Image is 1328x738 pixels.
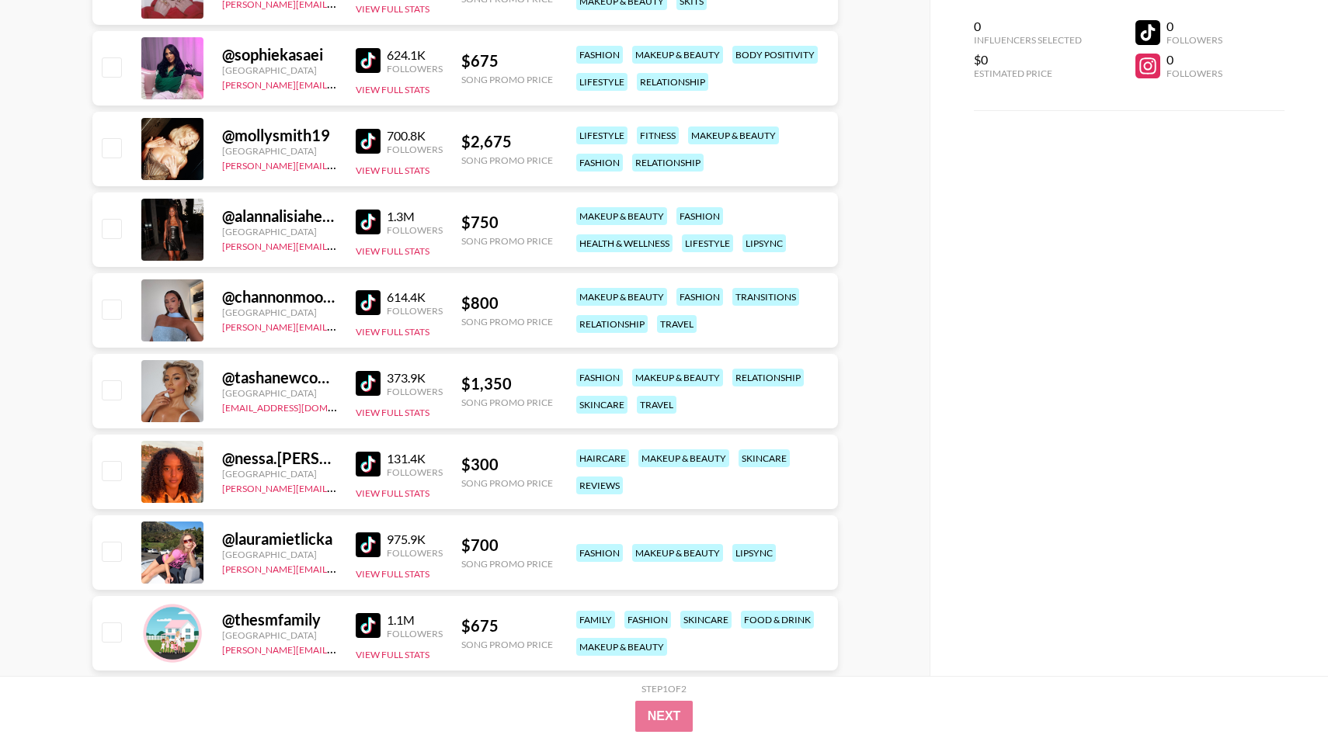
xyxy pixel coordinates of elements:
img: TikTok [356,452,381,476]
div: Step 1 of 2 [641,683,687,695]
div: lifestyle [576,126,627,144]
div: skincare [576,396,627,414]
div: lipsync [732,544,776,562]
div: [GEOGRAPHIC_DATA] [222,468,337,480]
div: $ 300 [461,455,553,474]
a: [PERSON_NAME][EMAIL_ADDRESS][DOMAIN_NAME] [222,237,452,252]
div: transitions [732,288,799,306]
div: Followers [387,305,443,317]
div: haircare [576,449,629,467]
div: @ sophiekasaei [222,45,337,64]
div: [GEOGRAPHIC_DATA] [222,64,337,76]
div: fashion [576,544,623,562]
div: makeup & beauty [638,449,729,467]
a: [PERSON_NAME][EMAIL_ADDRESS][DOMAIN_NAME] [222,318,452,333]
div: makeup & beauty [576,638,667,656]
div: relationship [732,369,804,386]
div: travel [637,396,676,414]
div: Influencers Selected [974,34,1082,46]
div: makeup & beauty [688,126,779,144]
div: Song Promo Price [461,558,553,570]
div: makeup & beauty [632,369,723,386]
div: 624.1K [387,47,443,63]
div: 131.4K [387,451,443,466]
div: 373.9K [387,370,443,386]
div: relationship [576,315,648,333]
div: travel [657,315,697,333]
div: 700.8K [387,128,443,144]
div: makeup & beauty [632,46,723,64]
div: [GEOGRAPHIC_DATA] [222,387,337,399]
div: fashion [676,207,723,225]
div: lipsync [742,234,786,252]
button: View Full Stats [356,165,429,176]
div: @ tashanewcombe [222,368,337,387]
img: TikTok [356,210,381,234]
div: skincare [739,449,790,467]
div: Followers [1166,34,1222,46]
div: Song Promo Price [461,477,553,489]
div: makeup & beauty [632,544,723,562]
button: View Full Stats [356,487,429,499]
div: Song Promo Price [461,639,553,650]
div: Song Promo Price [461,316,553,327]
a: [PERSON_NAME][EMAIL_ADDRESS][DOMAIN_NAME] [222,157,452,172]
div: @ thesmfamily [222,610,337,629]
div: Followers [387,224,443,236]
a: [PERSON_NAME][EMAIL_ADDRESS][DOMAIN_NAME] [222,560,452,575]
div: [GEOGRAPHIC_DATA] [222,549,337,560]
a: [PERSON_NAME][EMAIL_ADDRESS][DOMAIN_NAME] [222,480,452,494]
button: View Full Stats [356,245,429,257]
div: reviews [576,476,623,494]
div: fashion [676,288,723,306]
button: Next [635,701,694,732]
a: [PERSON_NAME][EMAIL_ADDRESS][DOMAIN_NAME] [222,76,452,91]
div: [GEOGRAPHIC_DATA] [222,307,337,318]
div: @ lauramietlicka [222,529,337,549]
div: 975.9K [387,532,443,547]
div: Followers [387,547,443,559]
div: Followers [387,144,443,155]
div: Followers [387,628,443,639]
div: $ 675 [461,51,553,71]
div: Followers [387,386,443,397]
div: [GEOGRAPHIC_DATA] [222,145,337,157]
img: TikTok [356,290,381,315]
div: fashion [576,369,623,386]
button: View Full Stats [356,649,429,660]
div: $ 700 [461,535,553,555]
div: body positivity [732,46,818,64]
div: Estimated Price [974,68,1082,79]
div: @ nessa.[PERSON_NAME] [222,449,337,468]
div: Song Promo Price [461,397,553,408]
div: skincare [680,611,732,629]
div: [GEOGRAPHIC_DATA] [222,629,337,641]
button: View Full Stats [356,407,429,418]
img: TikTok [356,129,381,154]
div: $ 675 [461,616,553,636]
a: [EMAIL_ADDRESS][DOMAIN_NAME] [222,399,378,414]
div: [GEOGRAPHIC_DATA] [222,226,337,237]
div: Followers [387,466,443,478]
div: 1.3M [387,209,443,224]
div: fashion [576,154,623,172]
button: View Full Stats [356,568,429,580]
div: Song Promo Price [461,74,553,85]
div: 0 [1166,52,1222,68]
div: health & wellness [576,234,673,252]
div: fashion [624,611,671,629]
div: $ 2,675 [461,132,553,151]
div: $ 800 [461,293,553,313]
a: [PERSON_NAME][EMAIL_ADDRESS][DOMAIN_NAME] [222,641,452,656]
div: Followers [387,63,443,74]
div: $0 [974,52,1082,68]
div: $ 1,350 [461,374,553,393]
button: View Full Stats [356,84,429,95]
div: makeup & beauty [576,288,667,306]
div: lifestyle [576,73,627,91]
div: fitness [637,126,679,144]
div: $ 750 [461,213,553,232]
div: family [576,611,615,629]
img: TikTok [356,613,381,638]
iframe: Drift Widget Chat Controller [1250,660,1309,719]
